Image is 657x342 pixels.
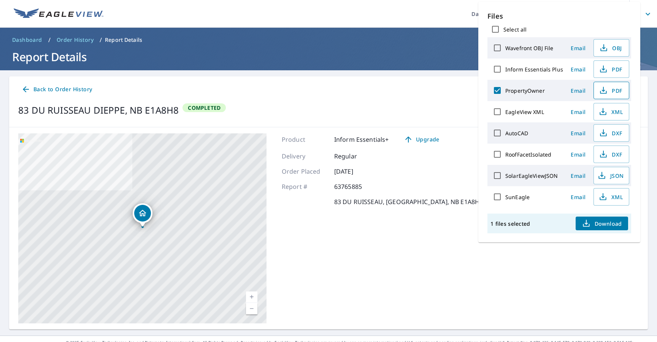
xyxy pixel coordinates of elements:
[594,146,629,163] button: DXF
[334,152,380,161] p: Regular
[21,85,92,94] span: Back to Order History
[598,86,623,95] span: PDF
[594,82,629,99] button: PDF
[566,63,590,75] button: Email
[505,193,530,201] label: SunEagle
[569,44,587,52] span: Email
[594,124,629,142] button: DXF
[505,151,551,158] label: RoofFacetIsolated
[487,11,631,21] p: Files
[503,26,527,33] label: Select all
[133,203,152,227] div: Dropped pin, building 1, Residential property, 83 DU RUISSEAU DIEPPE, NB E1A8H8
[105,36,142,44] p: Report Details
[18,103,179,117] div: 83 DU RUISSEAU DIEPPE, NB E1A8H8
[566,42,590,54] button: Email
[282,167,327,176] p: Order Placed
[334,167,380,176] p: [DATE]
[598,65,623,74] span: PDF
[569,108,587,116] span: Email
[598,150,623,159] span: DXF
[18,82,95,97] a: Back to Order History
[566,170,590,182] button: Email
[14,8,103,20] img: EV Logo
[54,34,97,46] a: Order History
[598,171,623,180] span: JSON
[569,193,587,201] span: Email
[490,220,530,227] p: 1 files selected
[505,108,544,116] label: EagleView XML
[569,130,587,137] span: Email
[505,87,545,94] label: PropertyOwner
[246,303,257,314] a: Current Level 17, Zoom Out
[598,43,623,52] span: OBJ
[569,66,587,73] span: Email
[566,127,590,139] button: Email
[9,34,648,46] nav: breadcrumb
[398,133,446,146] a: Upgrade
[334,197,483,206] p: 83 DU RUISSEAU, [GEOGRAPHIC_DATA], NB E1A8H8
[594,167,629,184] button: JSON
[246,291,257,303] a: Current Level 17, Zoom In
[282,182,327,191] p: Report #
[48,35,51,44] li: /
[566,85,590,97] button: Email
[576,217,628,230] button: Download
[505,130,528,137] label: AutoCAD
[569,151,587,158] span: Email
[598,192,623,201] span: XML
[9,34,45,46] a: Dashboard
[12,36,42,44] span: Dashboard
[566,149,590,160] button: Email
[566,106,590,118] button: Email
[598,128,623,138] span: DXF
[334,182,380,191] p: 63765885
[569,87,587,94] span: Email
[403,135,441,144] span: Upgrade
[594,39,629,57] button: OBJ
[183,104,225,111] span: Completed
[594,60,629,78] button: PDF
[505,66,563,73] label: Inform Essentials Plus
[598,107,623,116] span: XML
[594,103,629,120] button: XML
[282,135,327,144] p: Product
[100,35,102,44] li: /
[594,188,629,206] button: XML
[566,191,590,203] button: Email
[505,44,553,52] label: Wavefront OBJ File
[282,152,327,161] p: Delivery
[57,36,94,44] span: Order History
[9,49,648,65] h1: Report Details
[334,135,389,144] p: Inform Essentials+
[582,219,622,228] span: Download
[505,172,558,179] label: SolarEagleViewJSON
[569,172,587,179] span: Email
